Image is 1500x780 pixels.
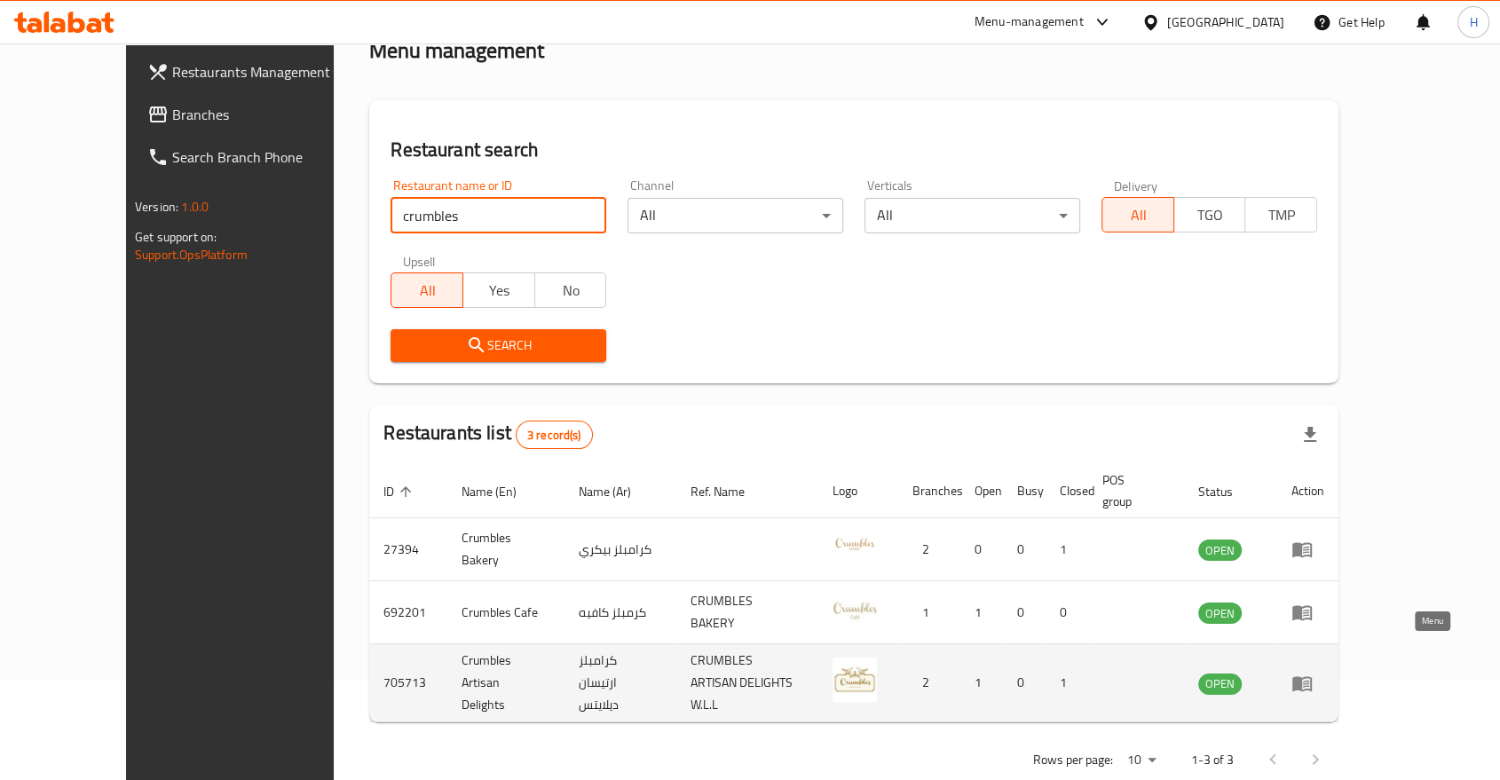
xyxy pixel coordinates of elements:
[1046,644,1088,722] td: 1
[1114,179,1158,192] label: Delivery
[403,255,436,267] label: Upsell
[1198,603,1242,624] div: OPEN
[462,481,540,502] span: Name (En)
[1198,481,1256,502] span: Status
[898,518,960,581] td: 2
[1102,469,1163,512] span: POS group
[181,195,209,218] span: 1.0.0
[542,278,600,303] span: No
[1003,464,1046,518] th: Busy
[383,481,417,502] span: ID
[833,524,877,568] img: Crumbles Bakery
[1167,12,1284,32] div: [GEOGRAPHIC_DATA]
[818,464,898,518] th: Logo
[133,93,376,136] a: Branches
[172,146,362,168] span: Search Branch Phone
[1033,749,1113,771] p: Rows per page:
[516,421,593,449] div: Total records count
[447,518,564,581] td: Crumbles Bakery
[369,518,447,581] td: 27394
[898,644,960,722] td: 2
[1291,539,1324,560] div: Menu
[135,195,178,218] span: Version:
[447,581,564,644] td: Crumbles Cafe
[676,581,818,644] td: CRUMBLES BAKERY
[1244,197,1317,232] button: TMP
[462,272,535,308] button: Yes
[1046,464,1088,518] th: Closed
[833,587,877,631] img: Crumbles Cafe
[1003,644,1046,722] td: 0
[369,464,1338,722] table: enhanced table
[579,481,654,502] span: Name (Ar)
[470,278,528,303] span: Yes
[1003,581,1046,644] td: 0
[135,225,217,248] span: Get support on:
[1109,202,1167,228] span: All
[391,329,606,362] button: Search
[1289,414,1331,456] div: Export file
[676,644,818,722] td: CRUMBLES ARTISAN DELIGHTS W.L.L
[1277,464,1338,518] th: Action
[383,420,592,449] h2: Restaurants list
[1046,518,1088,581] td: 1
[1003,518,1046,581] td: 0
[135,243,248,266] a: Support.OpsPlatform
[391,137,1317,163] h2: Restaurant search
[628,198,843,233] div: All
[960,644,1003,722] td: 1
[447,644,564,722] td: Crumbles Artisan Delights
[898,464,960,518] th: Branches
[1101,197,1174,232] button: All
[1191,749,1234,771] p: 1-3 of 3
[517,427,592,444] span: 3 record(s)
[833,658,877,702] img: Crumbles Artisan Delights
[564,644,676,722] td: كرامبلز ارتيسان ديلايتس
[564,518,676,581] td: كرامبلز بيكري
[1198,674,1242,694] span: OPEN
[864,198,1080,233] div: All
[534,272,607,308] button: No
[1120,747,1163,774] div: Rows per page:
[1173,197,1246,232] button: TGO
[960,464,1003,518] th: Open
[369,36,544,65] h2: Menu management
[369,644,447,722] td: 705713
[369,581,447,644] td: 692201
[133,51,376,93] a: Restaurants Management
[133,136,376,178] a: Search Branch Phone
[691,481,768,502] span: Ref. Name
[172,61,362,83] span: Restaurants Management
[898,581,960,644] td: 1
[1198,540,1242,561] span: OPEN
[1291,602,1324,623] div: Menu
[172,104,362,125] span: Branches
[391,272,463,308] button: All
[564,581,676,644] td: كرمبلز كافيه
[1046,581,1088,644] td: 0
[1198,540,1242,561] div: OPEN
[975,12,1084,33] div: Menu-management
[1469,12,1477,32] span: H
[399,278,456,303] span: All
[960,581,1003,644] td: 1
[1181,202,1239,228] span: TGO
[391,198,606,233] input: Search for restaurant name or ID..
[1198,603,1242,624] span: OPEN
[1252,202,1310,228] span: TMP
[960,518,1003,581] td: 0
[405,335,592,357] span: Search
